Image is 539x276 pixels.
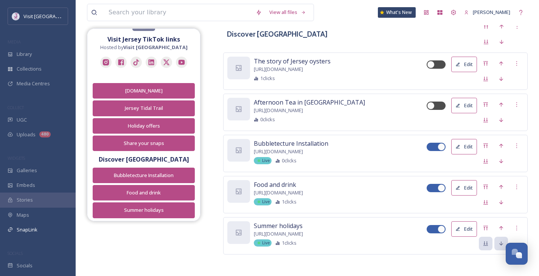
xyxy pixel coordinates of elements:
span: Media Centres [17,80,50,87]
span: Galleries [17,167,37,174]
span: 0 clicks [282,157,297,164]
button: Edit [451,221,477,237]
button: Summer holidays [93,202,195,218]
div: Share your snaps [97,140,191,147]
a: View all files [266,5,310,20]
span: COLLECT [8,105,24,110]
button: Edit [451,139,477,154]
span: Maps [17,211,29,219]
div: Live [254,239,272,247]
span: The story of Jersey oysters [254,57,331,66]
span: Collections [17,65,42,72]
h3: Discover [GEOGRAPHIC_DATA] [227,29,328,40]
a: [PERSON_NAME] [460,5,514,20]
span: [PERSON_NAME] [473,9,510,15]
button: Edit [451,98,477,113]
button: Edit [451,180,477,196]
span: [URL][DOMAIN_NAME] [254,189,303,196]
span: [URL][DOMAIN_NAME] [254,66,303,73]
span: UGC [17,116,27,123]
div: Live [254,198,272,205]
span: 0 clicks [260,116,275,123]
span: [URL][DOMAIN_NAME] [254,107,303,114]
div: Live [254,157,272,164]
div: Food and drink [97,189,191,196]
span: Library [17,51,32,58]
span: Visit [GEOGRAPHIC_DATA] [23,12,82,20]
div: Holiday offers [97,122,191,130]
span: Food and drink [254,180,296,189]
button: Share your snaps [93,136,195,151]
img: Events-Jersey-Logo.png [12,12,20,20]
strong: Visit [GEOGRAPHIC_DATA] [123,44,188,51]
span: SOCIALS [8,250,23,256]
button: Open Chat [506,243,528,265]
a: What's New [378,7,416,18]
button: Food and drink [93,185,195,200]
div: 480 [39,131,51,137]
span: Summer holidays [254,221,303,230]
span: Stories [17,196,33,204]
span: Uploads [17,131,36,138]
button: Holiday offers [93,118,195,134]
strong: Visit Jersey TikTok links [107,35,180,43]
div: Summer holidays [97,207,191,214]
input: Search your library [105,4,252,21]
span: Afternoon Tea in [GEOGRAPHIC_DATA] [254,98,365,107]
span: WIDGETS [8,155,25,161]
div: Bubbletecture Installation [97,172,191,179]
span: [URL][DOMAIN_NAME] [254,148,303,155]
div: [DOMAIN_NAME] [97,87,191,94]
button: Jersey Tidal Trail [93,100,195,116]
span: 1 clicks [282,239,297,247]
span: Bubbletecture Installation [254,139,328,148]
span: Embeds [17,182,35,189]
span: Socials [17,262,33,269]
button: [DOMAIN_NAME] [93,83,195,99]
span: MEDIA [8,39,21,45]
span: [URL][DOMAIN_NAME] [254,230,303,237]
div: Jersey Tidal Trail [97,105,191,112]
span: 1 clicks [260,75,275,82]
button: Edit [451,57,477,72]
button: Bubbletecture Installation [93,168,195,183]
span: 1 clicks [282,198,297,205]
span: Hosted by [100,44,188,51]
span: SnapLink [17,226,37,233]
strong: Discover [GEOGRAPHIC_DATA] [99,155,189,163]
